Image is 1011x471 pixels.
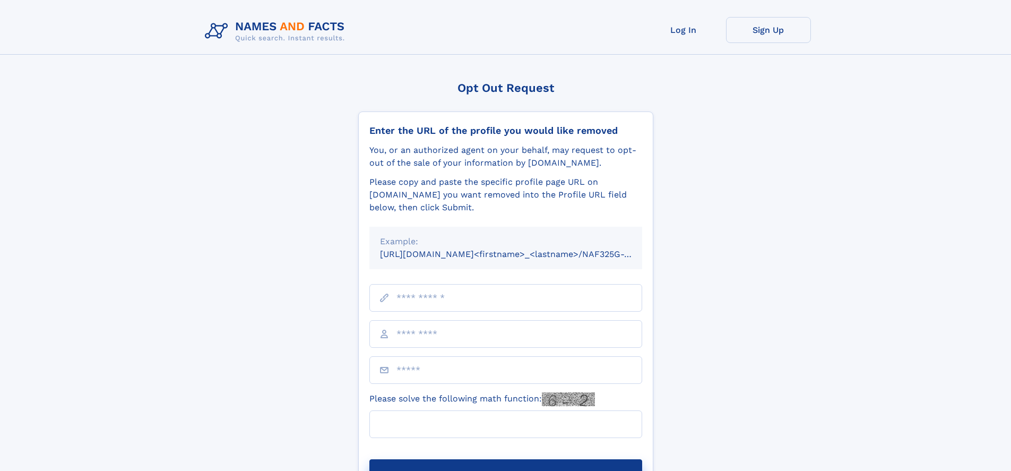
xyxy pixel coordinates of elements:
[369,144,642,169] div: You, or an authorized agent on your behalf, may request to opt-out of the sale of your informatio...
[369,392,595,406] label: Please solve the following math function:
[201,17,353,46] img: Logo Names and Facts
[380,235,632,248] div: Example:
[369,176,642,214] div: Please copy and paste the specific profile page URL on [DOMAIN_NAME] you want removed into the Pr...
[641,17,726,43] a: Log In
[358,81,653,95] div: Opt Out Request
[369,125,642,136] div: Enter the URL of the profile you would like removed
[726,17,811,43] a: Sign Up
[380,249,662,259] small: [URL][DOMAIN_NAME]<firstname>_<lastname>/NAF325G-xxxxxxxx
